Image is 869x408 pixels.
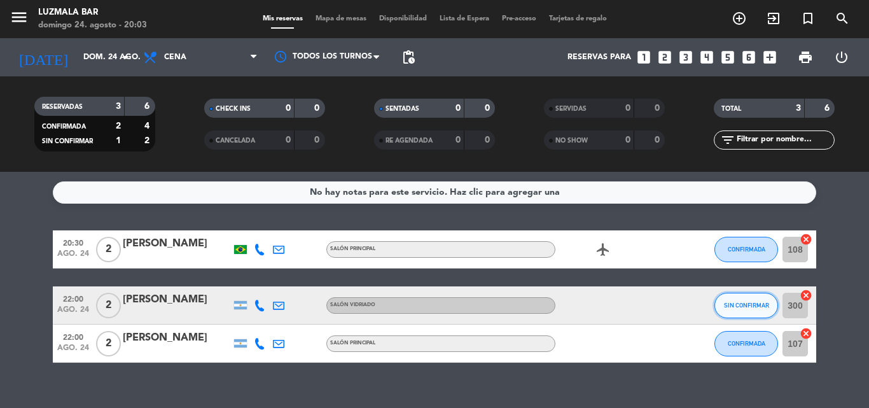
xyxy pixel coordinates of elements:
strong: 0 [455,104,461,113]
i: add_circle_outline [732,11,747,26]
span: 22:00 [57,329,89,344]
span: CONFIRMADA [42,123,86,130]
span: CONFIRMADA [728,340,765,347]
strong: 2 [116,122,121,130]
i: cancel [800,233,812,246]
span: ago. 24 [57,344,89,358]
span: ago. 24 [57,306,89,320]
strong: 1 [116,136,121,145]
span: NO SHOW [555,137,588,144]
i: power_settings_new [834,50,849,65]
span: SENTADAS [386,106,419,112]
strong: 0 [485,136,492,144]
span: Lista de Espera [433,15,496,22]
strong: 4 [144,122,152,130]
strong: 3 [796,104,801,113]
span: Salón Principal [330,341,375,346]
span: Tarjetas de regalo [543,15,613,22]
span: SIN CONFIRMAR [42,138,93,144]
strong: 0 [655,136,662,144]
div: No hay notas para este servicio. Haz clic para agregar una [310,185,560,200]
i: cancel [800,289,812,302]
i: filter_list [720,132,735,148]
i: [DATE] [10,43,77,71]
span: CHECK INS [216,106,251,112]
i: airplanemode_active [595,242,611,257]
div: domingo 24. agosto - 20:03 [38,19,147,32]
i: add_box [761,49,778,66]
strong: 0 [625,136,630,144]
i: looks_3 [678,49,694,66]
i: turned_in_not [800,11,816,26]
strong: 0 [286,104,291,113]
strong: 0 [314,104,322,113]
span: Mapa de mesas [309,15,373,22]
i: looks_4 [699,49,715,66]
i: looks_6 [740,49,757,66]
div: Luzmala Bar [38,6,147,19]
span: RESERVADAS [42,104,83,110]
span: 2 [96,331,121,356]
span: Cena [164,53,186,62]
span: Disponibilidad [373,15,433,22]
strong: 0 [286,136,291,144]
span: SERVIDAS [555,106,587,112]
strong: 2 [144,136,152,145]
div: [PERSON_NAME] [123,330,231,346]
i: looks_5 [720,49,736,66]
span: Mis reservas [256,15,309,22]
strong: 0 [314,136,322,144]
span: pending_actions [401,50,416,65]
input: Filtrar por nombre... [735,133,834,147]
strong: 0 [625,104,630,113]
i: cancel [800,327,812,340]
span: Salón Principal [330,246,375,251]
span: TOTAL [721,106,741,112]
i: exit_to_app [766,11,781,26]
span: Pre-acceso [496,15,543,22]
i: search [835,11,850,26]
strong: 0 [455,136,461,144]
span: Reservas para [567,53,631,62]
span: 22:00 [57,291,89,306]
strong: 0 [655,104,662,113]
strong: 6 [824,104,832,113]
div: LOG OUT [823,38,859,76]
i: looks_two [657,49,673,66]
i: looks_one [636,49,652,66]
strong: 6 [144,102,152,111]
span: 20:30 [57,235,89,250]
span: Salón Vidriado [330,302,375,307]
span: CANCELADA [216,137,255,144]
span: 2 [96,293,121,318]
div: [PERSON_NAME] [123,236,231,252]
span: print [798,50,813,65]
span: SIN CONFIRMAR [724,302,769,309]
span: 2 [96,237,121,262]
i: arrow_drop_down [118,50,134,65]
span: ago. 24 [57,250,89,264]
strong: 0 [485,104,492,113]
i: menu [10,8,29,27]
div: [PERSON_NAME] [123,292,231,308]
strong: 3 [116,102,121,111]
span: CONFIRMADA [728,246,765,253]
span: RE AGENDADA [386,137,433,144]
